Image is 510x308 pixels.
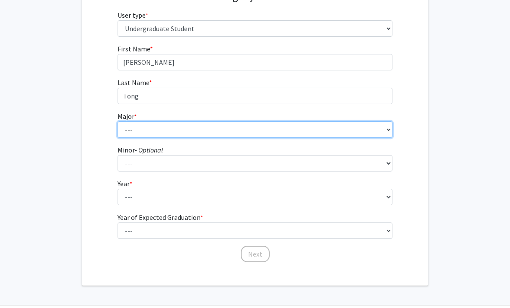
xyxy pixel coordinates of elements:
[118,78,149,87] span: Last Name
[135,146,163,154] i: - Optional
[241,246,270,262] button: Next
[6,269,37,302] iframe: Chat
[118,178,132,189] label: Year
[118,10,148,20] label: User type
[118,145,163,155] label: Minor
[118,111,137,121] label: Major
[118,212,203,222] label: Year of Expected Graduation
[118,44,150,53] span: First Name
